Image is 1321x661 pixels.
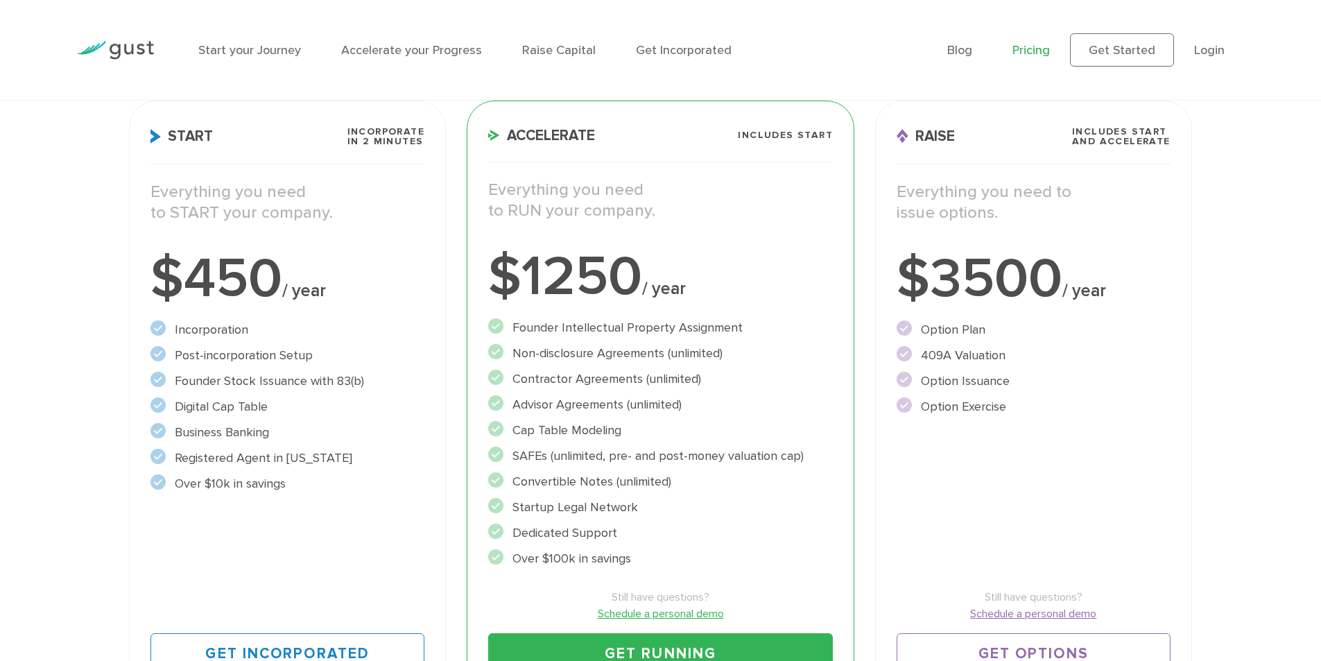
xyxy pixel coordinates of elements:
li: Dedicated Support [488,524,833,542]
li: Advisor Agreements (unlimited) [488,395,833,414]
img: Start Icon X2 [150,129,161,144]
li: Post-incorporation Setup [150,346,424,365]
span: / year [1062,280,1106,301]
li: Founder Stock Issuance with 83(b) [150,372,424,390]
span: / year [282,280,326,301]
a: Accelerate your Progress [341,43,482,58]
span: / year [642,278,686,299]
li: Non-disclosure Agreements (unlimited) [488,344,833,363]
span: Includes START [738,130,833,140]
img: Raise Icon [897,129,908,144]
span: Raise [897,129,955,144]
a: Raise Capital [522,43,596,58]
p: Everything you need to START your company. [150,182,424,223]
p: Everything you need to RUN your company. [488,180,833,221]
div: $1250 [488,249,833,304]
a: Schedule a personal demo [488,606,833,622]
a: Get Started [1070,33,1174,67]
li: SAFEs (unlimited, pre- and post-money valuation cap) [488,447,833,465]
a: Get Incorporated [636,43,732,58]
a: Login [1194,43,1225,58]
li: Startup Legal Network [488,498,833,517]
a: Blog [947,43,972,58]
li: Incorporation [150,320,424,339]
li: Contractor Agreements (unlimited) [488,370,833,388]
span: Includes START and ACCELERATE [1072,127,1171,146]
a: Schedule a personal demo [897,606,1171,622]
span: Start [150,129,213,144]
span: Still have questions? [488,589,833,606]
li: Option Plan [897,320,1171,339]
li: 409A Valuation [897,346,1171,365]
div: $3500 [897,251,1171,307]
img: Accelerate Icon [488,130,500,141]
li: Registered Agent in [US_STATE] [150,449,424,467]
p: Everything you need to issue options. [897,182,1171,223]
a: Pricing [1012,43,1050,58]
li: Over $10k in savings [150,474,424,493]
li: Option Issuance [897,372,1171,390]
span: Accelerate [488,128,595,143]
div: $450 [150,251,424,307]
img: Gust Logo [76,41,154,60]
span: Still have questions? [897,589,1171,606]
li: Over $100k in savings [488,549,833,568]
span: Incorporate in 2 Minutes [347,127,424,146]
li: Option Exercise [897,397,1171,416]
li: Digital Cap Table [150,397,424,416]
li: Business Banking [150,423,424,442]
li: Cap Table Modeling [488,421,833,440]
li: Convertible Notes (unlimited) [488,472,833,491]
li: Founder Intellectual Property Assignment [488,318,833,337]
a: Start your Journey [198,43,301,58]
